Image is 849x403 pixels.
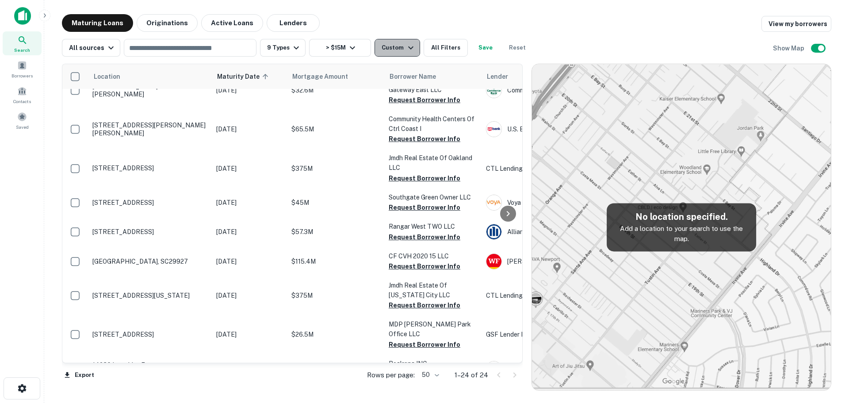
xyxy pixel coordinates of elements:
[309,39,371,57] button: > $15M
[482,64,623,89] th: Lender
[3,83,42,107] a: Contacts
[216,124,283,134] p: [DATE]
[291,85,380,95] p: $32.6M
[13,98,31,105] span: Contacts
[487,71,508,82] span: Lender
[291,164,380,173] p: $375M
[486,122,501,137] img: picture
[14,46,30,54] span: Search
[614,223,749,244] p: Add a location to your search to use the map.
[212,64,287,89] th: Maturity Date
[216,291,283,300] p: [DATE]
[216,227,283,237] p: [DATE]
[11,72,33,79] span: Borrowers
[486,224,619,240] div: Allianz
[92,164,207,172] p: [STREET_ADDRESS]
[805,332,849,375] iframe: Chat Widget
[486,254,501,269] img: picture
[291,124,380,134] p: $65.5M
[486,82,619,98] div: Commerce Bank
[389,192,477,202] p: Southgate Green Owner LLC
[384,64,482,89] th: Borrower Name
[389,319,477,339] p: MDP [PERSON_NAME] Park Office LLC
[389,114,477,134] p: Community Health Centers Of Ctrl Coast I
[291,291,380,300] p: $375M
[486,224,501,239] img: picture
[92,82,207,98] p: [GEOGRAPHIC_DATA][PERSON_NAME]
[389,173,460,184] button: Request Borrower Info
[389,251,477,261] p: CF CVH 2020 15 LLC
[92,361,207,377] p: 14230 Interdrive E [GEOGRAPHIC_DATA], TX77032
[92,292,207,299] p: [STREET_ADDRESS][US_STATE]
[375,39,420,57] button: Custom
[389,359,477,368] p: Realrona INC
[14,7,31,25] img: capitalize-icon.png
[761,16,831,32] a: View my borrowers
[389,95,460,105] button: Request Borrower Info
[92,257,207,265] p: [GEOGRAPHIC_DATA], SC29927
[382,42,416,53] div: Custom
[260,39,306,57] button: 9 Types
[92,228,207,236] p: [STREET_ADDRESS]
[62,39,120,57] button: All sources
[486,83,501,98] img: picture
[93,71,120,82] span: Location
[216,198,283,207] p: [DATE]
[418,368,440,381] div: 50
[389,153,477,173] p: Jmdh Real Estate Of Oakland LLC
[3,57,42,81] a: Borrowers
[267,14,320,32] button: Lenders
[62,368,96,382] button: Export
[424,39,468,57] button: All Filters
[3,108,42,132] a: Saved
[389,232,460,242] button: Request Borrower Info
[92,330,207,338] p: [STREET_ADDRESS]
[389,222,477,231] p: Rangar West TWO LLC
[217,71,271,82] span: Maturity Date
[389,202,460,213] button: Request Borrower Info
[503,39,532,57] button: Reset
[216,257,283,266] p: [DATE]
[201,14,263,32] button: Active Loans
[471,39,500,57] button: Save your search to get updates of matches that match your search criteria.
[62,14,133,32] button: Maturing Loans
[389,280,477,300] p: Jmdh Real Estate Of [US_STATE] City LLC
[486,291,619,300] p: CTL Lending Group LLC
[389,134,460,144] button: Request Borrower Info
[92,121,207,137] p: [STREET_ADDRESS][PERSON_NAME][PERSON_NAME]
[773,43,806,53] h6: Show Map
[137,14,198,32] button: Originations
[389,261,460,272] button: Request Borrower Info
[389,339,460,350] button: Request Borrower Info
[486,330,619,339] p: GSF Lender LLC
[486,253,619,269] div: [PERSON_NAME] Fargo
[390,71,436,82] span: Borrower Name
[486,361,619,377] div: Bank Of America
[216,85,283,95] p: [DATE]
[532,64,831,390] img: map-placeholder.webp
[486,195,501,210] img: picture
[69,42,116,53] div: All sources
[389,300,460,311] button: Request Borrower Info
[216,164,283,173] p: [DATE]
[367,370,415,380] p: Rows per page:
[291,227,380,237] p: $57.3M
[486,121,619,137] div: U.s. Bank
[291,198,380,207] p: $45M
[291,257,380,266] p: $115.4M
[3,31,42,55] a: Search
[216,330,283,339] p: [DATE]
[614,210,749,223] h5: No location specified.
[486,361,501,376] img: picture
[287,64,384,89] th: Mortgage Amount
[455,370,488,380] p: 1–24 of 24
[486,164,619,173] p: CTL Lending Group LLC
[88,64,212,89] th: Location
[291,330,380,339] p: $26.5M
[486,195,619,211] div: Voya Financial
